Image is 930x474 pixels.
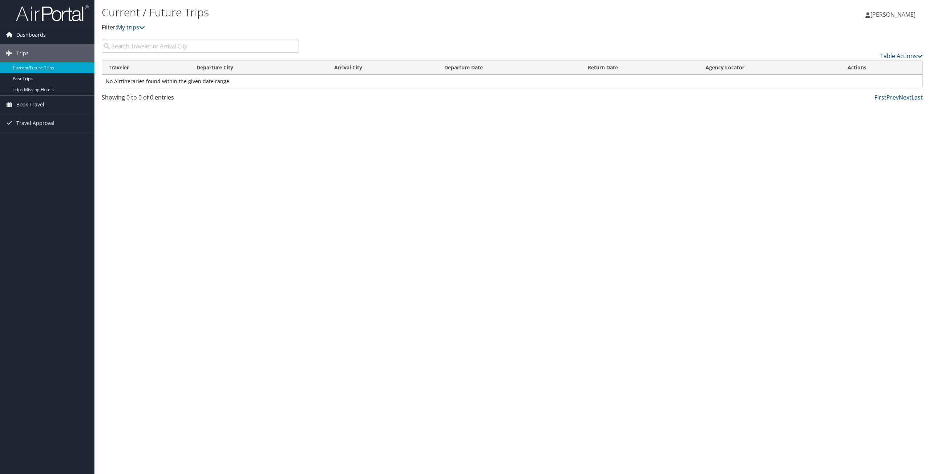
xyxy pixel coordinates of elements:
th: Return Date: activate to sort column ascending [581,61,699,75]
a: Next [899,93,911,101]
a: First [874,93,886,101]
a: Table Actions [880,52,923,60]
td: No Airtineraries found within the given date range. [102,75,922,88]
img: airportal-logo.png [16,5,89,22]
p: Filter: [102,23,649,32]
th: Arrival City: activate to sort column ascending [328,61,438,75]
h1: Current / Future Trips [102,5,649,20]
th: Departure City: activate to sort column ascending [190,61,327,75]
input: Search Traveler or Arrival City [102,40,299,53]
span: Trips [16,44,29,62]
th: Departure Date: activate to sort column descending [438,61,581,75]
span: Travel Approval [16,114,54,132]
a: Last [911,93,923,101]
th: Agency Locator: activate to sort column ascending [699,61,841,75]
span: Book Travel [16,96,44,114]
span: [PERSON_NAME] [870,11,915,19]
th: Actions [841,61,922,75]
a: [PERSON_NAME] [865,4,923,25]
th: Traveler: activate to sort column ascending [102,61,190,75]
a: My trips [117,23,145,31]
a: Prev [886,93,899,101]
div: Showing 0 to 0 of 0 entries [102,93,299,105]
span: Dashboards [16,26,46,44]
